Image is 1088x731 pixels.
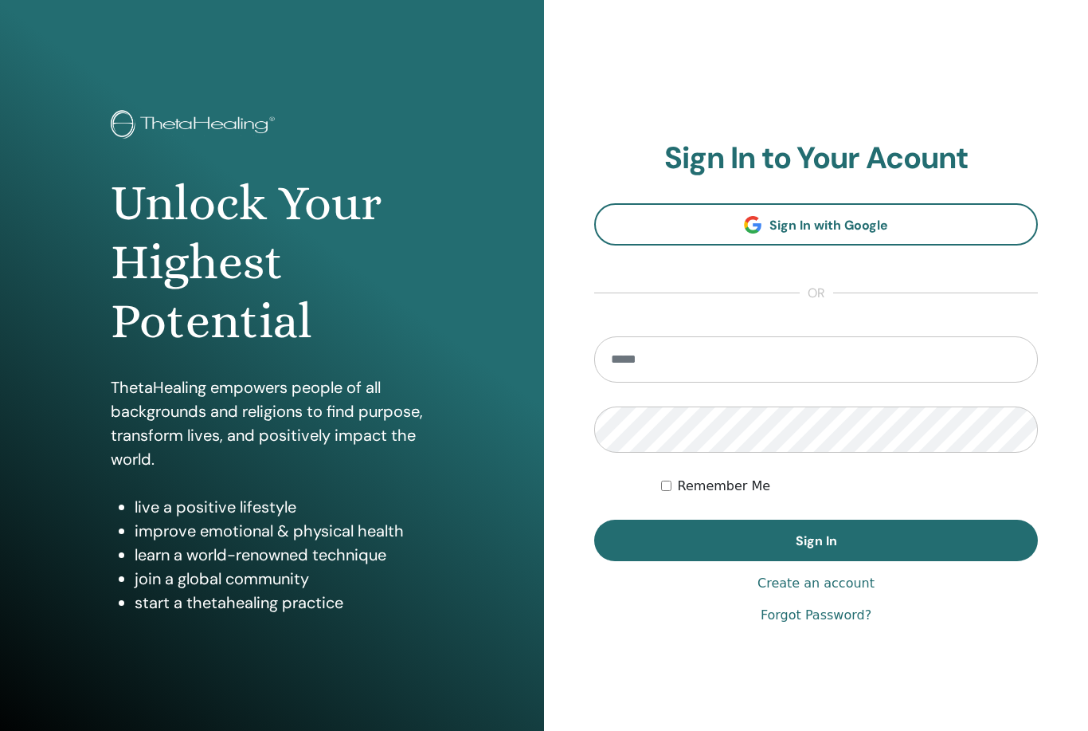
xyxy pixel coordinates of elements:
li: join a global community [135,567,433,591]
a: Create an account [757,574,875,593]
span: or [800,284,833,303]
li: improve emotional & physical health [135,519,433,543]
button: Sign In [594,520,1038,561]
label: Remember Me [678,477,771,496]
li: start a thetahealing practice [135,591,433,615]
a: Forgot Password? [761,606,871,625]
span: Sign In [796,533,837,549]
h2: Sign In to Your Acount [594,140,1038,177]
p: ThetaHealing empowers people of all backgrounds and religions to find purpose, transform lives, a... [111,375,433,471]
a: Sign In with Google [594,203,1038,246]
li: live a positive lifestyle [135,495,433,519]
h1: Unlock Your Highest Potential [111,174,433,352]
span: Sign In with Google [769,217,888,234]
li: learn a world-renowned technique [135,543,433,567]
div: Keep me authenticated indefinitely or until I manually logout [661,477,1038,496]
